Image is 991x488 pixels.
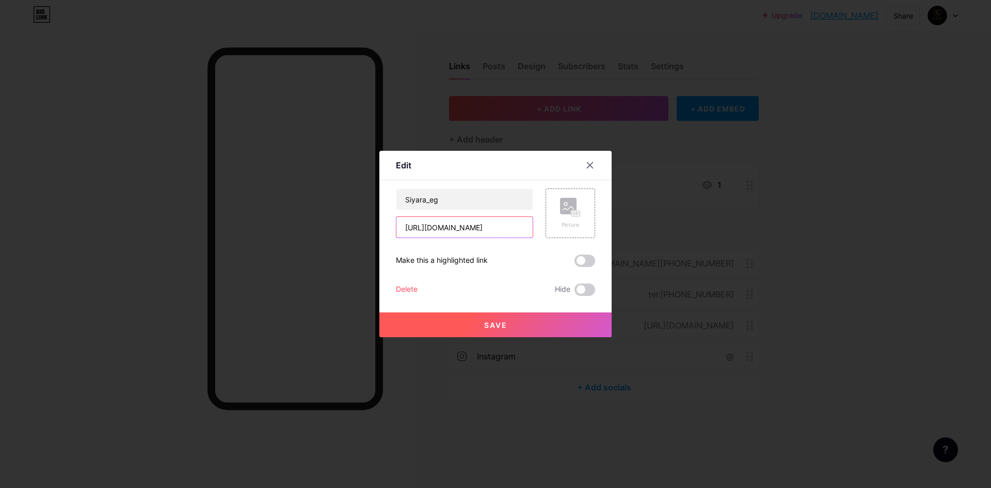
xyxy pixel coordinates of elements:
div: Picture [560,221,581,229]
input: URL [396,217,533,238]
span: Hide [555,284,570,296]
button: Save [379,312,612,337]
input: Title [396,189,533,210]
div: Make this a highlighted link [396,255,488,267]
span: Save [484,321,507,329]
div: Edit [396,159,411,171]
div: Delete [396,284,418,296]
